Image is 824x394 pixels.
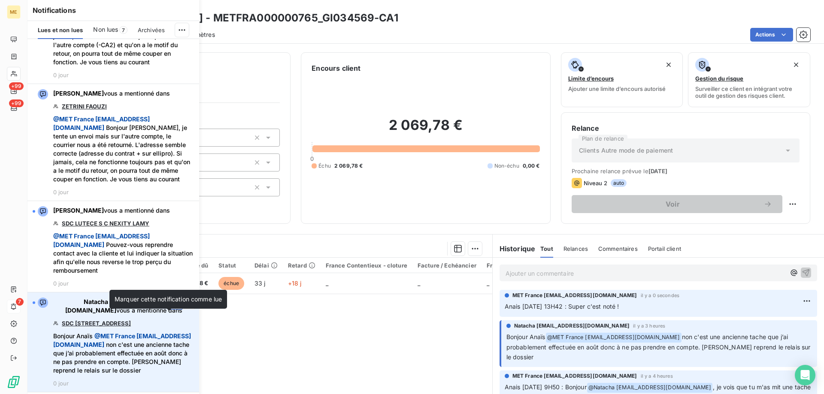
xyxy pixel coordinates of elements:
[487,280,489,287] span: _
[326,262,407,269] div: France Contentieux - cloture
[579,146,673,155] span: Clients Autre mode de paiement
[288,280,302,287] span: +18 j
[795,365,815,385] div: Open Intercom Messenger
[494,162,519,170] span: Non-échu
[288,262,315,269] div: Retard
[587,383,713,393] span: @ Natacha [EMAIL_ADDRESS][DOMAIN_NAME]
[326,280,328,287] span: _
[506,333,545,340] span: Bonjour Anaïs
[119,26,127,34] span: 7
[27,201,199,292] button: [PERSON_NAME]vous a mentionné dansSDC LUTECE S C NEXITY LAMY @MET France [EMAIL_ADDRESS][DOMAIN_N...
[568,75,614,82] span: Limite d’encours
[540,245,553,252] span: Tout
[27,84,199,201] button: [PERSON_NAME]vous a mentionné dansZETRINI FAOUZI @MET France [EMAIL_ADDRESS][DOMAIN_NAME] Bonjour...
[9,82,24,90] span: +99
[750,28,793,42] button: Actions
[598,245,638,252] span: Commentaires
[505,303,619,310] span: Anais [DATE] 13H42 : Super c'est noté !
[53,189,69,195] span: 0 jour
[312,63,360,73] h6: Encours client
[53,298,194,315] span: vous a mentionné dans
[53,232,194,275] span: Pouvez-vous reprendre contact avec la cliente et lui indiquer la situation afin qu'elle nous reve...
[688,52,810,107] button: Gestion du risqueSurveiller ce client en intégrant votre outil de gestion des risques client.
[512,292,637,299] span: MET France [EMAIL_ADDRESS][DOMAIN_NAME]
[523,162,540,170] span: 0,00 €
[572,123,800,133] h6: Relance
[506,333,812,361] span: non c'est une ancienne tache que j’ai probablement effectuée en août donc à ne pas prendre en com...
[27,292,199,392] button: Natacha [EMAIL_ADDRESS][DOMAIN_NAME]vous a mentionné dansSDC [STREET_ADDRESS]Bonjour Anaïs @MET F...
[493,244,536,254] h6: Historique
[53,115,150,131] span: @ MET France [EMAIL_ADDRESS][DOMAIN_NAME]
[62,220,149,227] a: SDC LUTECE S C NEXITY LAMY
[218,277,244,290] span: échue
[53,90,104,97] span: [PERSON_NAME]
[334,162,363,170] span: 2 069,78 €
[62,103,107,110] a: ZETRINI FAOUZI
[641,293,680,298] span: il y a 0 secondes
[62,320,131,327] a: SDC [STREET_ADDRESS]
[53,280,69,287] span: 0 jour
[115,295,222,303] span: Marquer cette notification comme lue
[695,85,803,99] span: Surveiller ce client en intégrant votre outil de gestion des risques client.
[76,10,398,26] h3: SDC [STREET_ADDRESS] - METFRA000000765_GI034569-CA1
[514,322,630,330] span: Natacha [EMAIL_ADDRESS][DOMAIN_NAME]
[418,262,476,269] div: Facture / Echéancier
[53,115,194,183] span: Bonjour [PERSON_NAME], je tente un envoi mais sur l'autre compte, le courrier nous a été retourné...
[38,27,83,33] span: Lues et non lues
[572,195,782,213] button: Voir
[53,89,170,98] span: vous a mentionné dans
[512,372,637,380] span: MET France [EMAIL_ADDRESS][DOMAIN_NAME]
[572,168,800,174] span: Prochaine relance prévue le
[582,201,763,208] span: Voir
[648,168,668,174] span: [DATE]
[53,206,170,215] span: vous a mentionné dans
[418,280,420,287] span: _
[546,333,682,343] span: @ MET France [EMAIL_ADDRESS][DOMAIN_NAME]
[16,298,24,306] span: 7
[563,245,588,252] span: Relances
[53,332,191,348] span: @ MET France [EMAIL_ADDRESS][DOMAIN_NAME]
[505,383,587,391] span: Anais [DATE] 9H50 : Bonjour
[9,99,24,107] span: +99
[7,375,21,389] img: Logo LeanPay
[138,27,165,33] span: Archivées
[611,179,627,187] span: auto
[310,155,314,162] span: 0
[568,85,666,92] span: Ajouter une limite d’encours autorisé
[648,245,681,252] span: Portail client
[487,262,576,269] div: France Contentieux - ouverture
[93,25,118,34] span: Non lues
[254,262,278,269] div: Délai
[254,280,266,287] span: 33 j
[318,162,331,170] span: Échu
[695,75,743,82] span: Gestion du risque
[641,373,673,379] span: il y a 4 heures
[584,180,607,186] span: Niveau 2
[33,5,194,15] h6: Notifications
[53,332,194,375] span: Bonjour Anaïs non c'est une ancienne tache que j’ai probablement effectuée en août donc à ne pas ...
[53,207,104,214] span: [PERSON_NAME]
[7,5,21,19] div: ME
[218,262,244,269] div: Statut
[53,72,69,78] span: 0 jour
[53,232,150,248] span: @ MET France [EMAIL_ADDRESS][DOMAIN_NAME]
[561,52,683,107] button: Limite d’encoursAjouter une limite d’encours autorisé
[633,323,665,328] span: il y a 3 heures
[53,380,69,387] span: 0 jour
[312,117,539,142] h2: 2 069,78 €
